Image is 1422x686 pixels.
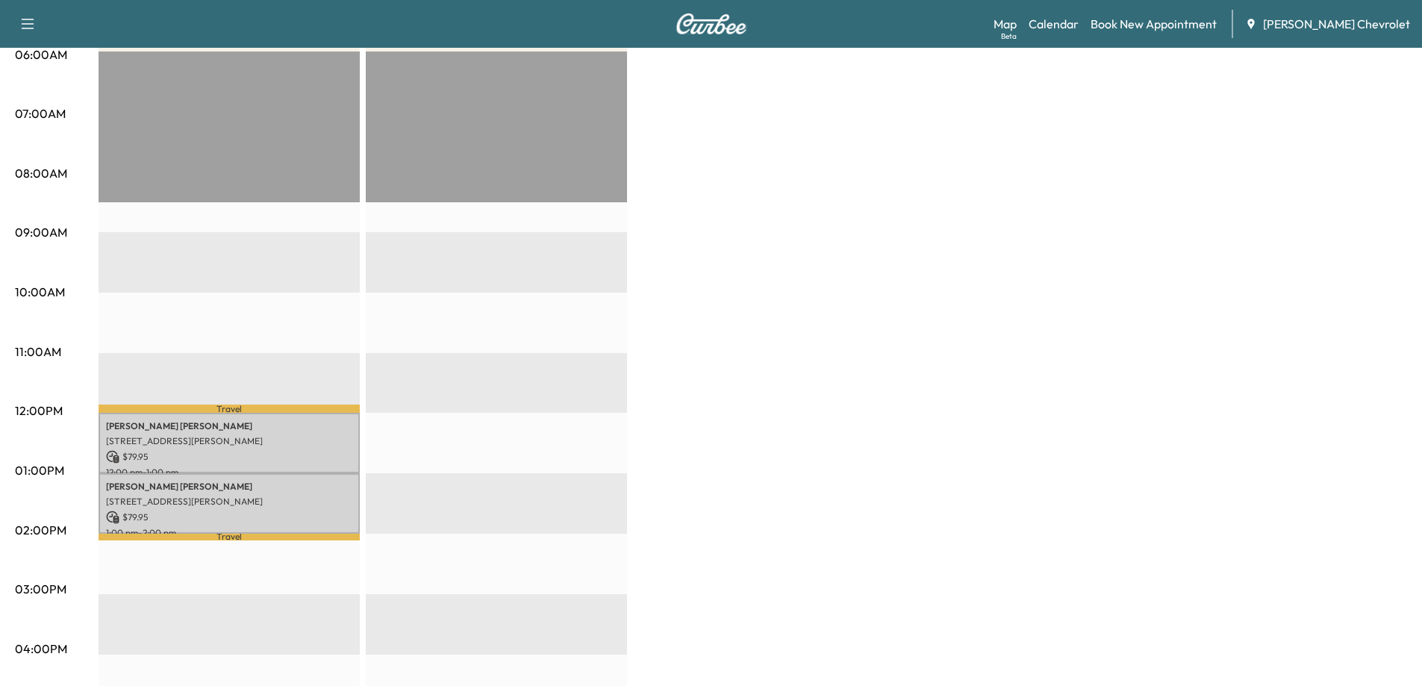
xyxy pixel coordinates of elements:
p: Travel [99,534,360,540]
p: [PERSON_NAME] [PERSON_NAME] [106,481,352,493]
p: Travel [99,405,360,413]
p: 06:00AM [15,46,67,63]
p: [STREET_ADDRESS][PERSON_NAME] [106,435,352,447]
p: $ 79.95 [106,450,352,464]
img: Curbee Logo [676,13,747,34]
a: MapBeta [994,15,1017,33]
p: 07:00AM [15,105,66,122]
a: Calendar [1029,15,1079,33]
p: 12:00PM [15,402,63,420]
p: [STREET_ADDRESS][PERSON_NAME] [106,496,352,508]
p: 03:00PM [15,580,66,598]
p: 1:00 pm - 2:00 pm [106,527,352,539]
p: 08:00AM [15,164,67,182]
p: [PERSON_NAME] [PERSON_NAME] [106,420,352,432]
a: Book New Appointment [1091,15,1217,33]
p: 02:00PM [15,521,66,539]
p: 12:00 pm - 1:00 pm [106,467,352,478]
span: [PERSON_NAME] Chevrolet [1263,15,1410,33]
p: 01:00PM [15,461,64,479]
div: Beta [1001,31,1017,42]
p: 09:00AM [15,223,67,241]
p: 11:00AM [15,343,61,361]
p: $ 79.95 [106,511,352,524]
p: 04:00PM [15,640,67,658]
p: 10:00AM [15,283,65,301]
